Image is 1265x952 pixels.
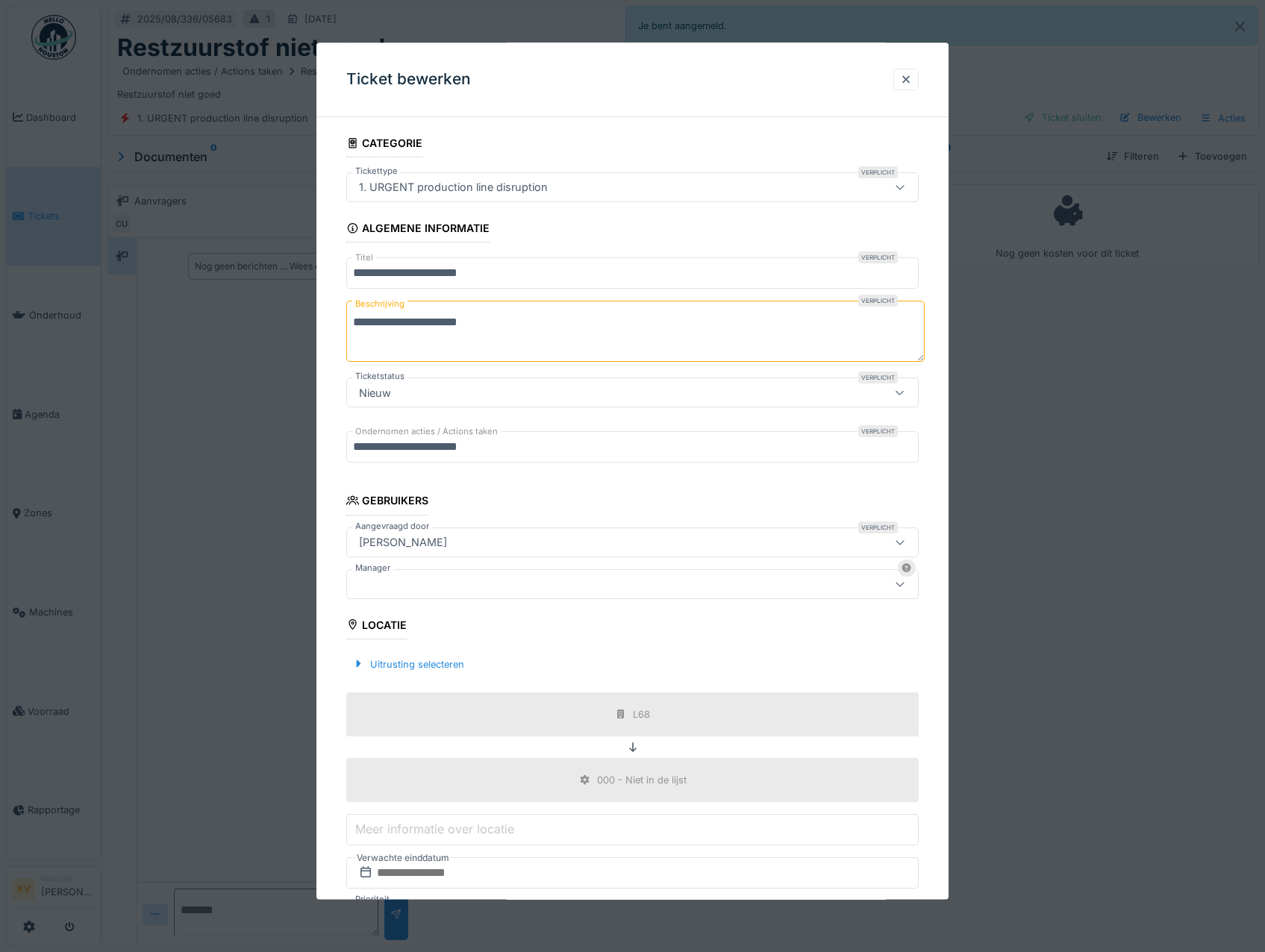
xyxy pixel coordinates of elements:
div: 000 - Niet in de lijst [597,773,687,787]
div: Algemene informatie [346,218,490,243]
div: Categorie [346,132,423,157]
label: Ondernomen acties / Actions taken [352,426,501,439]
div: Uitrusting selecteren [346,654,470,674]
div: Verplicht [858,372,898,384]
label: Prioriteit [352,893,393,906]
div: Verplicht [858,167,898,179]
label: Ticketstatus [352,371,407,383]
div: Verplicht [858,252,898,264]
label: Aangevraagd door [352,520,432,533]
div: Verplicht [858,522,898,533]
label: Meer informatie over locatie [352,821,517,839]
div: Gebruikers [346,490,429,516]
div: L68 [633,707,650,721]
div: Verplicht [858,426,898,438]
div: Nieuw [353,385,397,401]
label: Manager [352,562,393,574]
div: [PERSON_NAME] [353,534,453,551]
label: Verwachte einddatum [355,850,451,866]
label: Beschrijving [352,295,407,314]
div: Locatie [346,614,407,639]
div: 1. URGENT production line disruption [353,180,554,196]
label: Titel [352,252,376,265]
h3: Ticket bewerken [346,70,471,89]
label: Tickettype [352,166,401,178]
div: Verplicht [858,295,898,307]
